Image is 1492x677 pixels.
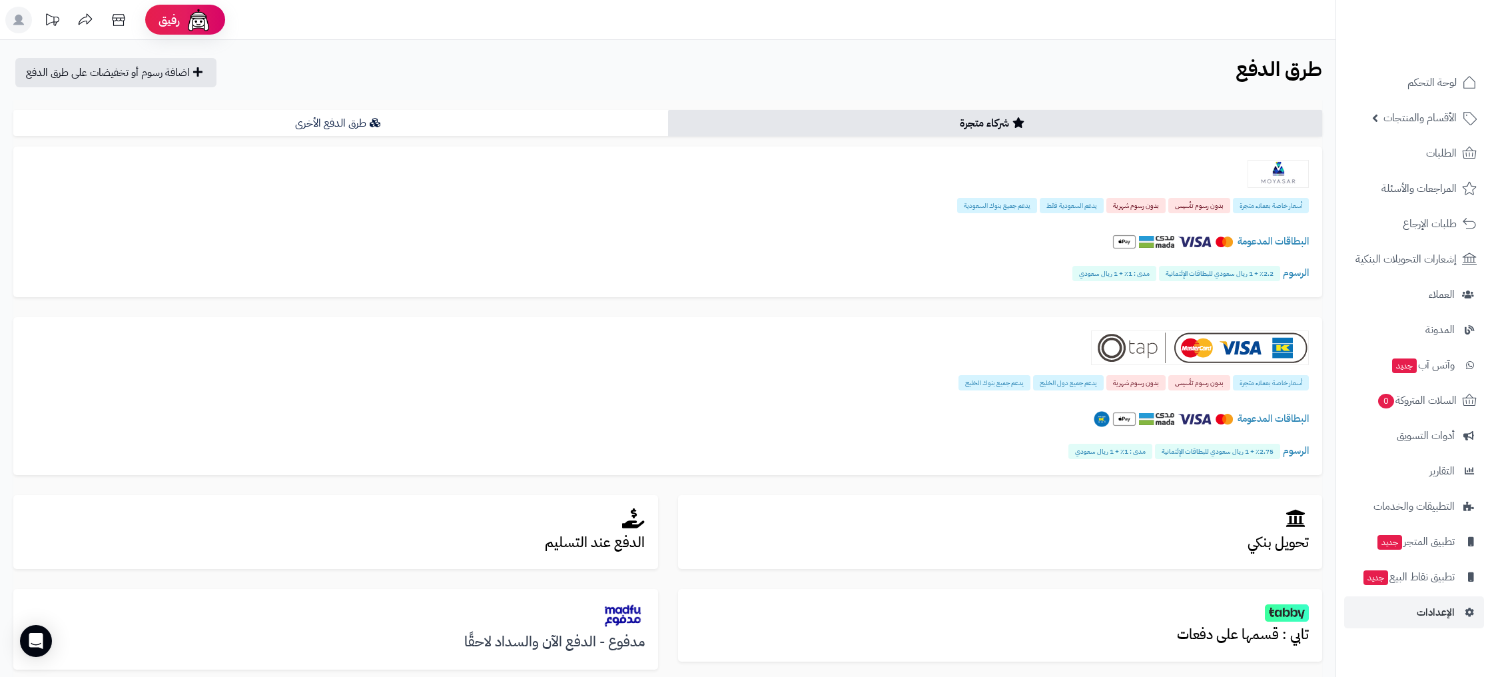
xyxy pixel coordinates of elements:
span: الأقسام والمنتجات [1383,109,1457,127]
span: المراجعات والأسئلة [1381,179,1457,198]
span: الرسوم [1283,265,1309,280]
a: التقارير [1344,455,1484,487]
a: Tap أسعار خاصة بعملاء متجرة بدون رسوم تأسيس بدون رسوم شهرية يدعم جميع دول الخليج يدعم جميع بنوك ا... [13,317,1322,474]
span: بدون رسوم شهرية [1106,198,1166,213]
span: يدعم جميع بنوك السعودية [957,198,1037,213]
span: يدعم السعودية فقط [1040,198,1104,213]
img: Moyasar [1248,160,1309,188]
span: السلات المتروكة [1377,391,1457,410]
span: يدعم جميع دول الخليج [1033,375,1104,390]
span: الرسوم [1283,443,1309,458]
span: لوحة التحكم [1407,73,1457,92]
span: إشعارات التحويلات البنكية [1355,250,1457,269]
span: العملاء [1429,285,1455,304]
a: الطلبات [1344,137,1484,169]
span: البطاقات المدعومة [1238,411,1309,426]
span: بدون رسوم تأسيس [1168,198,1230,213]
span: بدون رسوم شهرية [1106,375,1166,390]
a: أدوات التسويق [1344,420,1484,452]
span: الإعدادات [1417,603,1455,622]
span: 0 [1378,394,1394,408]
a: تابي : قسمها على دفعات [678,589,1323,662]
h3: تحويل بنكي [691,535,1309,550]
img: tabby.png [1265,604,1309,622]
a: تطبيق نقاط البيعجديد [1344,561,1484,593]
span: التقارير [1429,462,1455,480]
span: جديد [1363,570,1388,585]
b: طرق الدفع [1236,54,1322,84]
a: تحديثات المنصة [35,7,69,37]
span: طلبات الإرجاع [1403,215,1457,233]
a: طلبات الإرجاع [1344,208,1484,240]
img: ai-face.png [185,7,212,33]
span: يدعم جميع بنوك الخليج [958,375,1030,390]
span: البطاقات المدعومة [1238,234,1309,249]
span: وآتس آب [1391,356,1455,374]
h3: الدفع عند التسليم [27,535,645,550]
img: Tap [1091,331,1309,365]
h3: تابي : قسمها على دفعات [691,627,1309,642]
div: Open Intercom Messenger [20,625,52,657]
a: شركاء متجرة [668,110,1323,137]
span: جديد [1392,358,1417,373]
a: التطبيقات والخدمات [1344,490,1484,522]
span: أدوات التسويق [1397,426,1455,445]
a: لوحة التحكم [1344,67,1484,99]
span: مدى : 1٪ + 1 ريال سعودي [1068,444,1152,459]
span: أسعار خاصة بعملاء متجرة [1233,375,1309,390]
img: logo-2.png [1401,37,1479,65]
a: العملاء [1344,279,1484,311]
span: الطلبات [1426,144,1457,163]
span: جديد [1377,535,1402,550]
span: أسعار خاصة بعملاء متجرة [1233,198,1309,213]
a: المراجعات والأسئلة [1344,173,1484,205]
span: تطبيق نقاط البيع [1362,568,1455,586]
span: 2.2٪ + 1 ريال سعودي للبطاقات الإئتمانية [1159,266,1280,281]
h3: مدفوع - الدفع الآن والسداد لاحقًا [27,634,645,650]
a: الدفع عند التسليم [13,495,658,570]
span: 2.75٪ + 1 ريال سعودي للبطاقات الإئتمانية [1155,444,1280,459]
span: تطبيق المتجر [1376,532,1455,551]
a: اضافة رسوم أو تخفيضات على طرق الدفع [15,58,216,87]
span: مدى : 1٪ + 1 ريال سعودي [1072,266,1156,281]
img: madfu.png [601,602,645,628]
a: Moyasar أسعار خاصة بعملاء متجرة بدون رسوم تأسيس بدون رسوم شهرية يدعم السعودية فقط يدعم جميع بنوك ... [13,147,1322,297]
a: إشعارات التحويلات البنكية [1344,243,1484,275]
a: الإعدادات [1344,596,1484,628]
a: السلات المتروكة0 [1344,384,1484,416]
a: تطبيق المتجرجديد [1344,526,1484,558]
span: المدونة [1425,321,1455,339]
span: بدون رسوم تأسيس [1168,375,1230,390]
a: تحويل بنكي [678,495,1323,570]
a: طرق الدفع الأخرى [13,110,668,137]
span: رفيق [159,12,180,28]
span: التطبيقات والخدمات [1373,497,1455,516]
a: المدونة [1344,314,1484,346]
a: وآتس آبجديد [1344,349,1484,381]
